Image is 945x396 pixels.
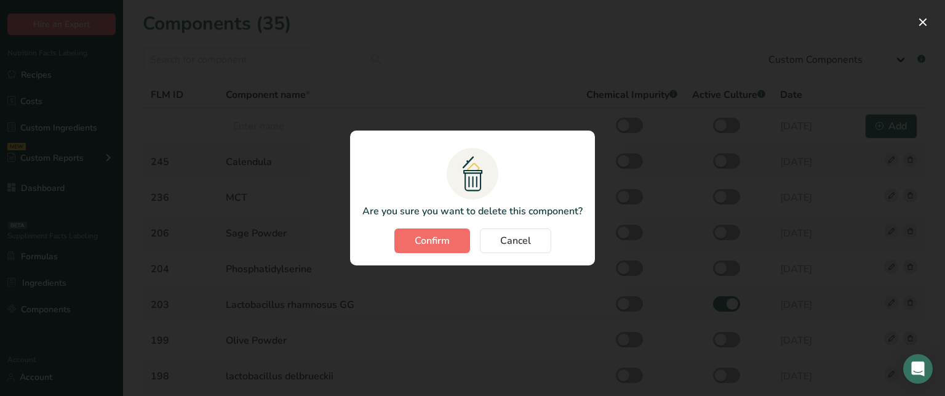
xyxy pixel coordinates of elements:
div: Open Intercom Messenger [903,354,933,384]
button: Confirm [394,228,470,253]
span: Confirm [415,233,450,248]
button: Cancel [480,228,551,253]
p: Are you sure you want to delete this component? [362,204,583,219]
span: Cancel [500,233,531,248]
